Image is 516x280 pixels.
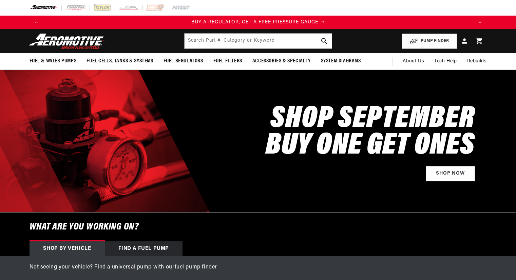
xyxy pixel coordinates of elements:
h2: SHOP SEPTEMBER BUY ONE GET ONES [266,106,475,160]
a: fuel pump finder [175,264,217,270]
slideshow-component: Translation missing: en.sections.announcements.announcement_bar [13,16,504,29]
button: Translation missing: en.sections.announcements.previous_announcement [30,16,43,29]
summary: Fuel Filters [208,53,247,69]
span: Fuel Cells, Tanks & Systems [87,58,153,65]
span: BUY A REGULATOR, GET A FREE PRESSURE GAUGE [191,20,318,25]
span: About Us [403,59,424,64]
h6: What are you working on? [13,213,504,241]
span: Fuel Filters [213,58,242,65]
summary: Fuel & Water Pumps [24,53,82,69]
span: Tech Help [434,58,457,65]
button: search button [317,34,332,48]
a: About Us [398,53,429,69]
button: PUMP FINDER [402,34,457,49]
span: System Diagrams [321,58,361,65]
summary: Rebuilds [462,53,492,69]
summary: System Diagrams [316,53,366,69]
img: Aeromotive [27,33,112,49]
summary: Tech Help [429,53,462,69]
button: Translation missing: en.sections.announcements.next_announcement [473,16,487,29]
div: Announcement [43,19,473,26]
span: Accessories & Specialty [252,58,311,65]
p: Not seeing your vehicle? Find a universal pump with our [30,263,487,272]
div: Find a Fuel Pump [105,241,183,256]
a: Shop Now [426,166,475,181]
summary: Accessories & Specialty [247,53,316,69]
div: Shop by vehicle [30,241,105,256]
span: Fuel & Water Pumps [30,58,77,65]
span: Fuel Regulators [164,58,203,65]
span: Rebuilds [467,58,487,65]
a: BUY A REGULATOR, GET A FREE PRESSURE GAUGE [43,19,473,26]
input: Search by Part Number, Category or Keyword [185,34,332,48]
summary: Fuel Regulators [158,53,208,69]
summary: Fuel Cells, Tanks & Systems [81,53,158,69]
div: 1 of 4 [43,19,473,26]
